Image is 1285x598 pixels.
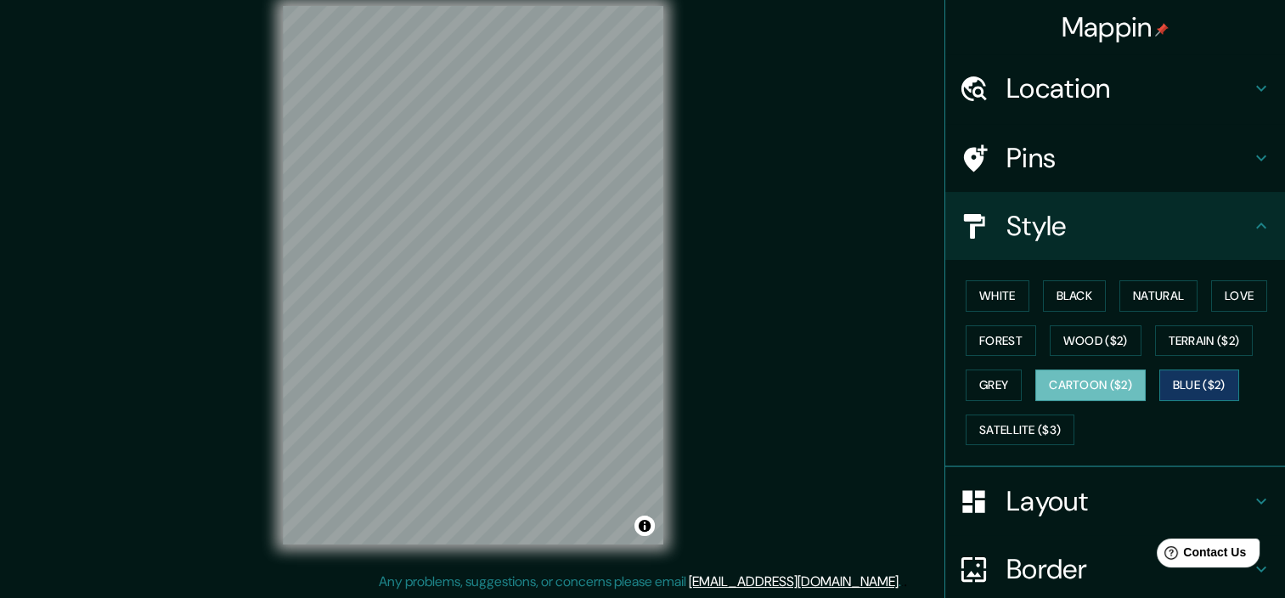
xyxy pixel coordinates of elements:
[1155,23,1169,37] img: pin-icon.png
[966,370,1022,401] button: Grey
[1211,280,1267,312] button: Love
[689,573,899,590] a: [EMAIL_ADDRESS][DOMAIN_NAME]
[1062,10,1169,44] h4: Mappin
[1043,280,1107,312] button: Black
[966,280,1029,312] button: White
[945,192,1285,260] div: Style
[1119,280,1198,312] button: Natural
[1035,370,1146,401] button: Cartoon ($2)
[966,325,1036,357] button: Forest
[904,572,907,592] div: .
[1006,141,1251,175] h4: Pins
[1134,532,1266,579] iframe: Help widget launcher
[1050,325,1141,357] button: Wood ($2)
[1006,552,1251,586] h4: Border
[1155,325,1254,357] button: Terrain ($2)
[283,6,663,544] canvas: Map
[901,572,904,592] div: .
[1006,484,1251,518] h4: Layout
[945,124,1285,192] div: Pins
[1006,209,1251,243] h4: Style
[945,54,1285,122] div: Location
[634,516,655,536] button: Toggle attribution
[966,415,1074,446] button: Satellite ($3)
[945,467,1285,535] div: Layout
[379,572,901,592] p: Any problems, suggestions, or concerns please email .
[1159,370,1239,401] button: Blue ($2)
[1006,71,1251,105] h4: Location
